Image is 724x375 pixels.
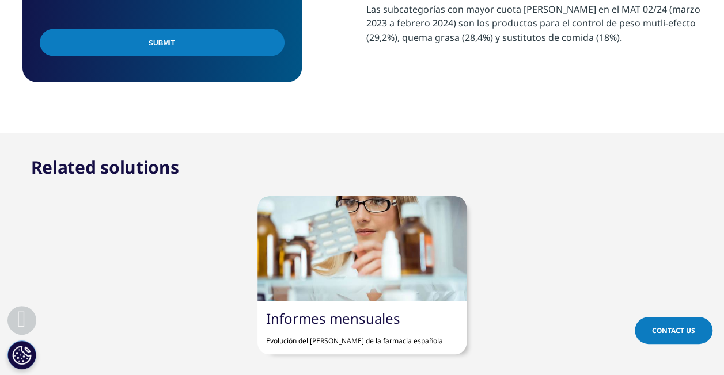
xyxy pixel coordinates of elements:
a: Informes mensuales [266,308,400,327]
input: Submit [40,29,285,56]
h2: Related solutions [31,155,179,178]
button: Cookies Settings [7,340,36,369]
span: Contact Us [652,326,695,335]
p: Evolución del [PERSON_NAME] de la farmacia española [266,327,458,346]
p: Las subcategorías con mayor cuota [PERSON_NAME] en el MAT 02/24 (marzo 2023 a febrero 2024) son l... [366,2,702,52]
a: Contact Us [635,317,712,344]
